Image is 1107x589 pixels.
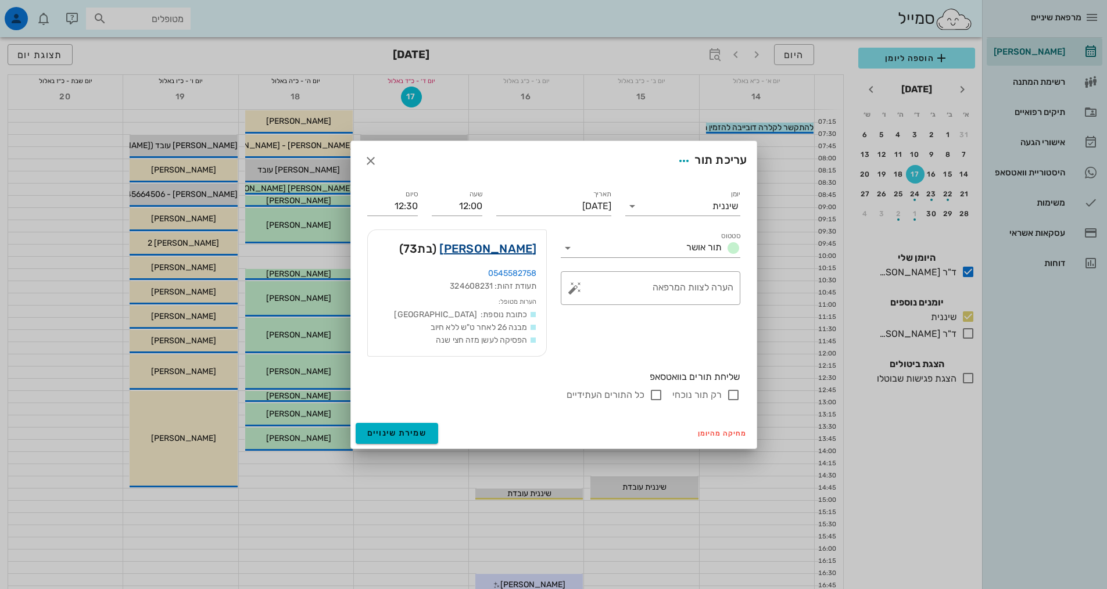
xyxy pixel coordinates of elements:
span: מבנה 26 לאחר ט"ש ללא חיוב [431,322,528,332]
a: [PERSON_NAME] [439,239,536,258]
div: סטטוסתור אושר [561,239,740,257]
label: כל התורים העתידיים [567,389,644,401]
span: (בת ) [399,239,437,258]
label: סטטוס [721,232,740,240]
label: שעה [469,190,482,199]
div: שיננית [712,201,738,211]
label: סיום [406,190,418,199]
span: מחיקה מהיומן [698,429,747,437]
label: תאריך [593,190,611,199]
span: הפסיקה לעשן מזה חצי שנה [436,335,527,345]
span: 73 [403,242,418,256]
small: הערות מטופל: [499,298,536,306]
span: תור אושר [686,242,722,253]
label: יומן [730,190,740,199]
div: יומןשיננית [625,197,740,216]
div: שליחת תורים בוואטסאפ [367,371,740,383]
button: שמירת שינויים [356,423,439,444]
div: תעודת זהות: 324608231 [377,280,537,293]
span: כתובת נוספת: [GEOGRAPHIC_DATA] [394,310,527,319]
a: 0545582758 [488,268,537,278]
button: מחיקה מהיומן [693,425,752,441]
div: עריכת תור [673,150,747,171]
label: רק תור נוכחי [672,389,722,401]
span: שמירת שינויים [367,428,427,438]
